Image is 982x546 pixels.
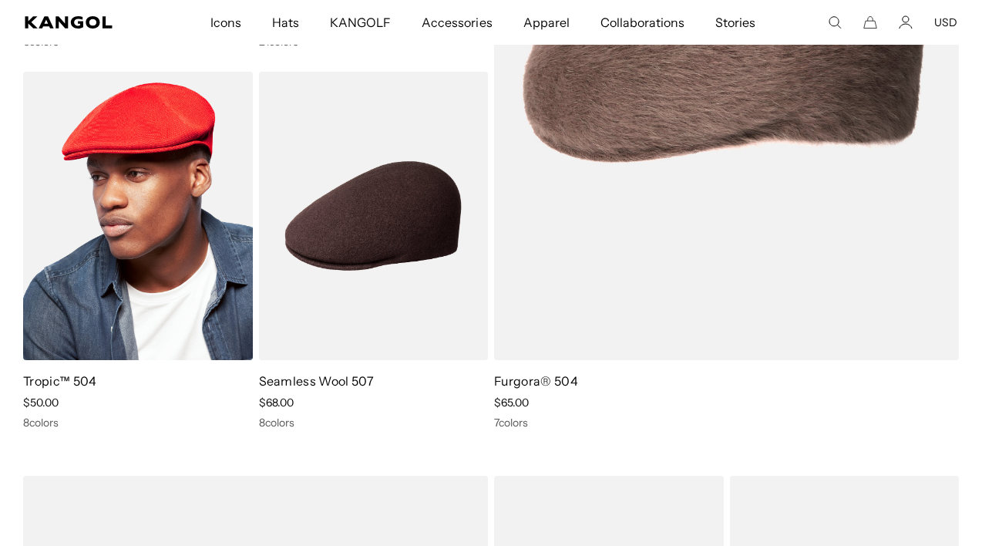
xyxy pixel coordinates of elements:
span: $68.00 [259,396,294,410]
a: Tropic™ 504 [23,373,97,389]
button: Cart [863,15,877,29]
span: $50.00 [23,396,59,410]
img: Tropic™ 504 [23,72,253,359]
div: 8 colors [259,416,489,430]
div: 7 colors [494,416,959,430]
a: Account [899,15,913,29]
button: USD [934,15,957,29]
span: $65.00 [494,396,529,410]
div: 8 colors [23,416,253,430]
summary: Search here [828,15,842,29]
img: Seamless Wool 507 [259,72,489,359]
a: Seamless Wool 507 [259,373,374,389]
a: Furgora® 504 [494,373,578,389]
a: Kangol [25,16,138,29]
